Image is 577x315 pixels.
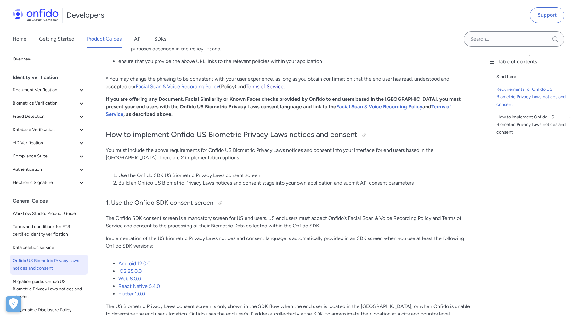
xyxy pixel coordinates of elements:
span: Terms and conditions for ETSI certified identity verification [13,223,85,238]
span: Migration guide: Onfido US Biometric Privacy Laws notices and consent [13,278,85,301]
a: Flutter 1.0.0 [118,291,145,297]
button: Document Verification [10,84,88,96]
span: Compliance Suite [13,152,78,160]
a: Facial Scan & Voice Recording Policy [136,83,219,89]
li: Use the Onfido SDK US Biometric Privacy Laws consent screen [118,172,470,179]
span: Database Verification [13,126,78,134]
button: Open Preferences [6,296,21,312]
a: How to implement Onfido US Biometric Privacy Laws notices and consent [496,113,572,136]
button: Fraud Detection [10,110,88,123]
input: Onfido search input field [464,31,564,47]
p: ensure that you provide the above URL links to the relevant policies within your application [118,58,470,65]
li: Build an Onfido US Biometric Privacy Laws notices and consent stage into your own application and... [118,179,470,187]
button: Compliance Suite [10,150,88,163]
span: eID Verification [13,139,78,147]
div: General Guides [13,195,90,207]
a: React Native 5.4.0 [118,283,160,289]
button: Biometrics Verification [10,97,88,110]
button: eID Verification [10,137,88,149]
div: Cookie Preferences [6,296,21,312]
span: Electronic Signature [13,179,78,186]
h1: Developers [66,10,104,20]
a: Overview [10,53,88,66]
span: Data deletion service [13,244,85,251]
button: Electronic Signature [10,176,88,189]
a: Web 8.0.0 [118,276,141,282]
a: SDKs [154,30,166,48]
span: Workflow Studio: Product Guide [13,210,85,217]
div: Table of contents [488,58,572,66]
span: Onfido US Biometric Privacy Laws notices and consent [13,257,85,272]
a: Terms of Service [106,104,451,117]
a: Facial Scan & Voice Recording Policy [336,104,422,110]
span: Responsible Disclosure Policy [13,306,85,314]
a: iOS 25.0.0 [118,268,142,274]
span: Authentication [13,166,78,173]
div: Identity verification [13,71,90,84]
a: Data deletion service [10,241,88,254]
h3: 1. Use the Onfido SDK consent screen [106,198,470,208]
p: The Onfido SDK consent screen is a mandatory screen for US end users. US end users must accept On... [106,215,470,230]
img: Onfido Logo [13,9,59,21]
a: Product Guides [87,30,122,48]
span: Fraud Detection [13,113,78,120]
a: Terms and conditions for ETSI certified identity verification [10,220,88,241]
a: Getting Started [39,30,74,48]
a: Onfido US Biometric Privacy Laws notices and consent [10,255,88,275]
a: Requirements for Onfido US Biometric Privacy Laws notices and consent [496,86,572,108]
h2: How to implement Onfido US Biometric Privacy Laws notices and consent [106,129,470,140]
span: Document Verification [13,86,78,94]
span: Overview [13,55,85,63]
a: Terms of Service [246,83,284,89]
a: Android 12.0.0 [118,261,150,266]
a: API [134,30,142,48]
p: You must include the above requirements for Onfido US Biometric Privacy Laws notices and consent ... [106,146,470,162]
p: Implementation of the US Biometric Privacy Laws notices and consent language is automatically pro... [106,235,470,250]
p: * You may change the phrasing to be consistent with your user experience, as long as you obtain c... [106,75,470,90]
a: Home [13,30,26,48]
span: Biometrics Verification [13,100,78,107]
a: Support [530,7,564,23]
a: Migration guide: Onfido US Biometric Privacy Laws notices and consent [10,275,88,303]
button: Database Verification [10,123,88,136]
a: Start here [496,73,572,81]
strong: If you are offering any Document, Facial Similarity or Known Faces checks provided by Onfido to e... [106,96,461,117]
button: Authentication [10,163,88,176]
a: Workflow Studio: Product Guide [10,207,88,220]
